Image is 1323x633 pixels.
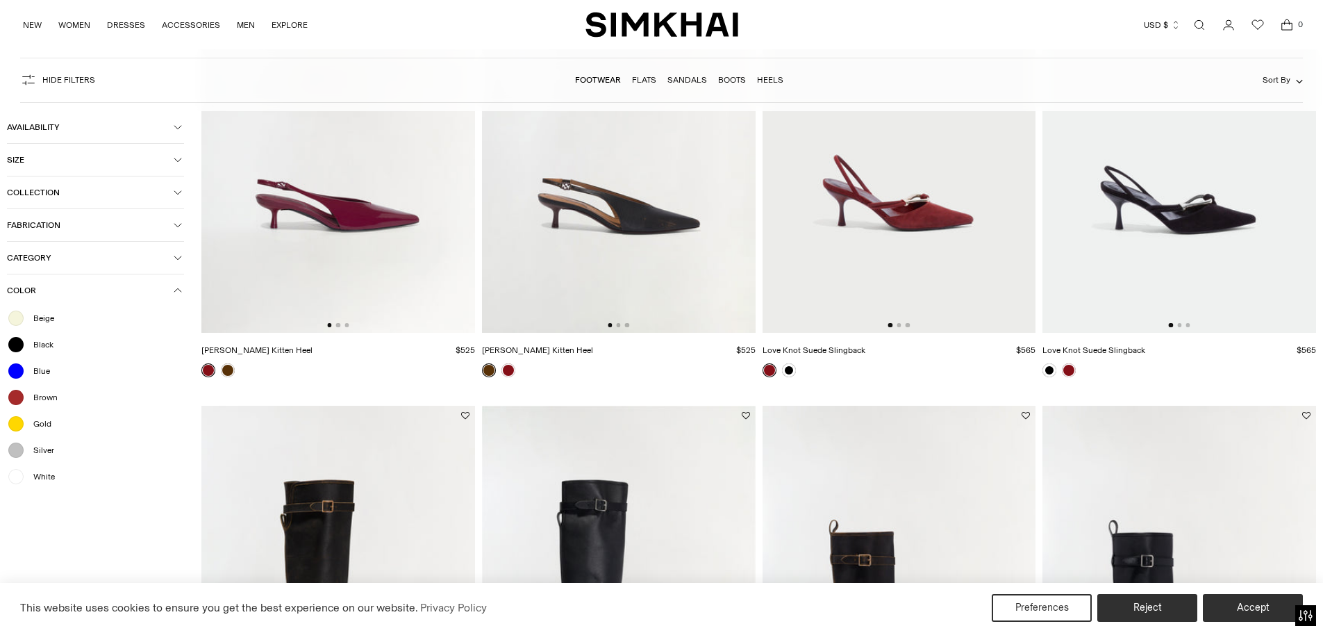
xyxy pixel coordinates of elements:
button: Go to slide 1 [608,323,612,327]
span: Blue [25,365,50,377]
button: Add to Wishlist [742,411,750,420]
a: Go to the account page [1215,11,1242,39]
span: This website uses cookies to ensure you get the best experience on our website. [20,601,418,614]
span: 0 [1294,18,1306,31]
button: Go to slide 1 [888,323,892,327]
span: Color [7,286,174,295]
span: Availability [7,122,174,132]
button: Category [7,242,184,274]
a: SIMKHAI [585,11,738,38]
a: Open cart modal [1273,11,1301,39]
a: Privacy Policy (opens in a new tab) [418,598,489,618]
span: Fabrication [7,220,174,230]
button: Go to slide 1 [1169,323,1173,327]
button: Hide filters [20,69,95,91]
button: Accept [1203,594,1303,622]
button: Go to slide 2 [336,323,340,327]
a: NEW [23,10,42,40]
button: Go to slide 1 [327,323,331,327]
a: ACCESSORIES [162,10,220,40]
a: Flats [632,75,656,85]
span: Brown [25,391,58,404]
button: Go to slide 2 [897,323,901,327]
button: Size [7,144,184,176]
span: Beige [25,312,54,324]
a: Boots [718,75,746,85]
a: DRESSES [107,10,145,40]
a: EXPLORE [272,10,308,40]
span: Black [25,338,53,351]
a: Sandals [667,75,707,85]
span: Collection [7,188,174,197]
a: Love Knot Suede Slingback [1042,345,1145,355]
button: Fabrication [7,209,184,241]
button: Preferences [992,594,1092,622]
a: Wishlist [1244,11,1272,39]
button: Add to Wishlist [1022,411,1030,420]
button: Add to Wishlist [461,411,469,420]
button: Go to slide 3 [625,323,629,327]
a: Open search modal [1185,11,1213,39]
span: Hide filters [42,75,95,85]
span: Size [7,155,174,165]
a: [PERSON_NAME] Kitten Heel [201,345,313,355]
button: Availability [7,111,184,143]
a: Footwear [575,75,621,85]
button: Go to slide 2 [616,323,620,327]
button: Go to slide 3 [906,323,910,327]
nav: Linked collections [575,65,783,94]
button: Sort By [1263,72,1303,88]
a: Love Knot Suede Slingback [763,345,865,355]
button: Add to Wishlist [1302,411,1310,420]
button: Collection [7,176,184,208]
button: Go to slide 3 [344,323,349,327]
button: Reject [1097,594,1197,622]
a: WOMEN [58,10,90,40]
button: Go to slide 3 [1185,323,1190,327]
span: Silver [25,444,54,457]
a: MEN [237,10,255,40]
span: Gold [25,418,51,430]
button: Go to slide 2 [1177,323,1181,327]
a: [PERSON_NAME] Kitten Heel [482,345,593,355]
iframe: Sign Up via Text for Offers [11,580,140,622]
button: USD $ [1144,10,1181,40]
span: Sort By [1263,75,1290,85]
span: Category [7,253,174,263]
a: Heels [757,75,783,85]
button: Color [7,274,184,306]
span: White [25,470,55,483]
